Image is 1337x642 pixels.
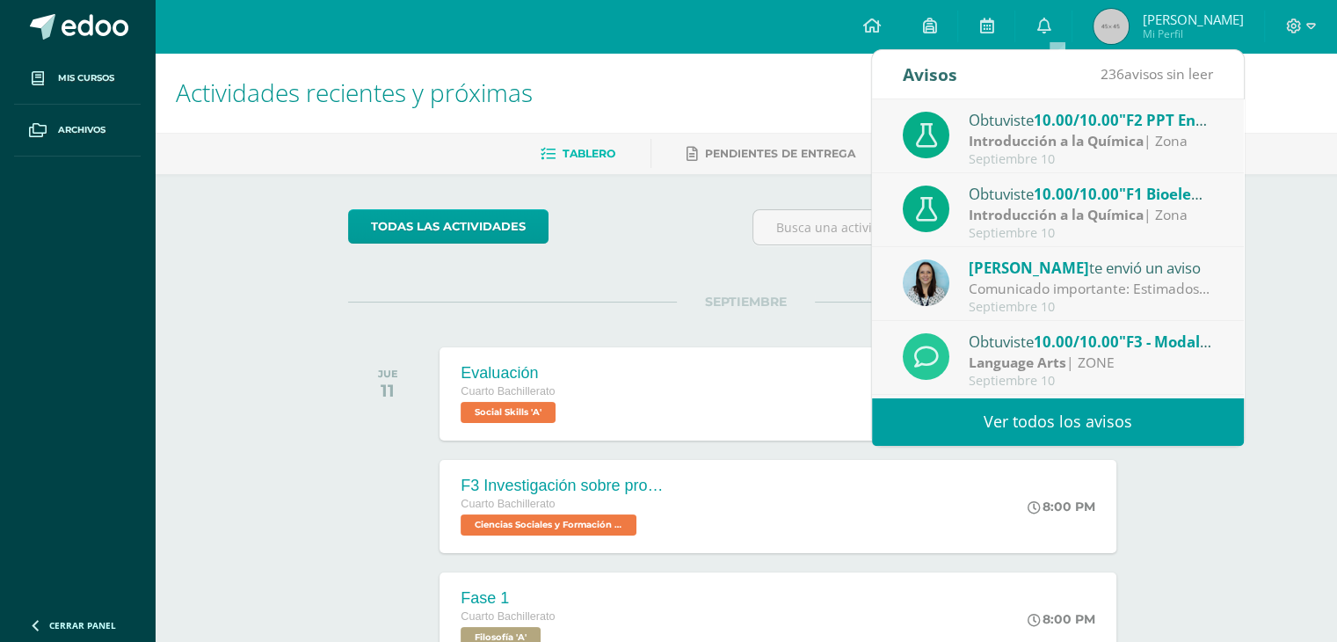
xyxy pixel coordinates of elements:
[969,226,1213,241] div: Septiembre 10
[969,205,1213,225] div: | Zona
[461,589,555,608] div: Fase 1
[1142,11,1243,28] span: [PERSON_NAME]
[1101,64,1213,84] span: avisos sin leer
[969,279,1213,299] div: Comunicado importante: Estimados padres de familia, Les compartimos información importante para t...
[969,258,1089,278] span: [PERSON_NAME]
[176,76,533,109] span: Actividades recientes y próximas
[969,205,1144,224] strong: Introducción a la Química
[1034,110,1119,130] span: 10.00/10.00
[461,514,636,536] span: Ciencias Sociales y Formación Ciudadana 'A'
[1101,64,1124,84] span: 236
[687,140,855,168] a: Pendientes de entrega
[1034,332,1119,352] span: 10.00/10.00
[563,147,615,160] span: Tablero
[969,353,1213,373] div: | ZONE
[969,108,1213,131] div: Obtuviste en
[378,380,398,401] div: 11
[969,256,1213,279] div: te envió un aviso
[969,131,1144,150] strong: Introducción a la Química
[872,398,1244,446] a: Ver todos los avisos
[903,259,949,306] img: aed16db0a88ebd6752f21681ad1200a1.png
[969,131,1213,151] div: | Zona
[969,300,1213,315] div: Septiembre 10
[461,402,556,423] span: Social Skills 'A'
[969,374,1213,389] div: Septiembre 10
[14,53,141,105] a: Mis cursos
[461,364,560,383] div: Evaluación
[461,610,555,623] span: Cuarto Bachillerato
[461,477,672,495] div: F3 Investigación sobre problemas de salud mental como fenómeno social
[677,294,815,310] span: SEPTIEMBRE
[705,147,855,160] span: Pendientes de entrega
[903,50,957,98] div: Avisos
[969,182,1213,205] div: Obtuviste en
[969,152,1213,167] div: Septiembre 10
[541,140,615,168] a: Tablero
[58,71,114,85] span: Mis cursos
[1028,499,1095,514] div: 8:00 PM
[348,209,549,244] a: todas las Actividades
[1028,611,1095,627] div: 8:00 PM
[1142,26,1243,41] span: Mi Perfil
[461,385,555,398] span: Cuarto Bachillerato
[58,123,105,137] span: Archivos
[461,498,555,510] span: Cuarto Bachillerato
[49,619,116,631] span: Cerrar panel
[969,330,1213,353] div: Obtuviste en
[969,353,1066,372] strong: Language Arts
[14,105,141,157] a: Archivos
[753,210,1143,244] input: Busca una actividad próxima aquí...
[1034,184,1119,204] span: 10.00/10.00
[1094,9,1129,44] img: 45x45
[378,368,398,380] div: JUE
